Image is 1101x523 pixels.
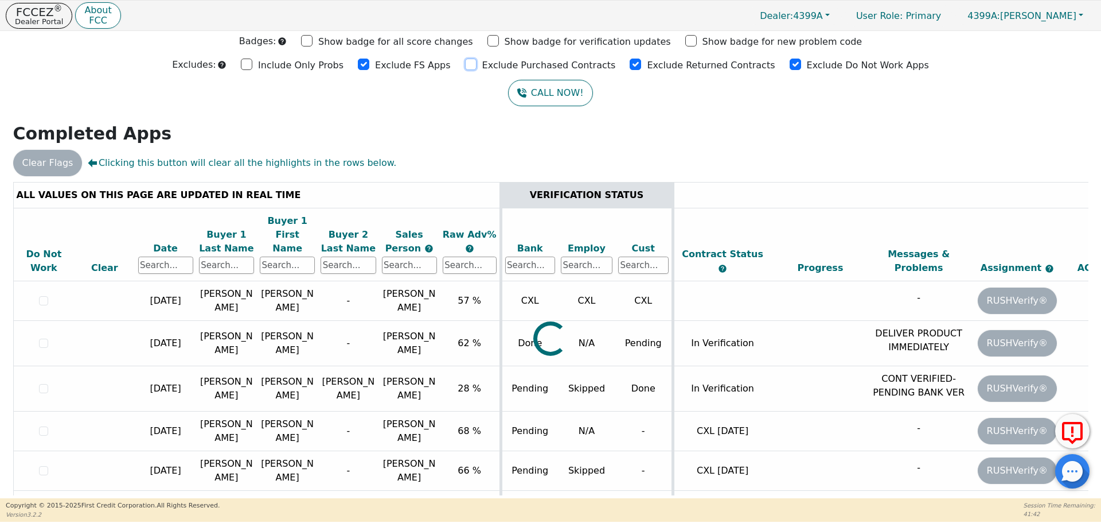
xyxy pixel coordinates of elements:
button: 4399A:[PERSON_NAME] [955,7,1095,25]
p: Exclude Purchased Contracts [482,59,616,72]
sup: ® [54,3,63,14]
p: Show badge for verification updates [505,35,671,49]
p: Badges: [239,34,276,48]
p: FCC [84,16,111,25]
p: Exclude FS Apps [375,59,451,72]
span: 4399A [760,10,823,21]
p: Excludes: [172,58,216,72]
button: FCCEZ®Dealer Portal [6,3,72,29]
span: [PERSON_NAME] [967,10,1076,21]
p: FCCEZ [15,6,63,18]
button: Report Error to FCC [1055,414,1090,448]
p: About [84,6,111,15]
button: AboutFCC [75,2,120,29]
span: User Role : [856,10,903,21]
p: 41:42 [1024,510,1095,518]
span: 4399A: [967,10,1000,21]
p: Exclude Do Not Work Apps [807,59,929,72]
button: Dealer:4399A [748,7,842,25]
p: Copyright © 2015- 2025 First Credit Corporation. [6,501,220,511]
p: Exclude Returned Contracts [647,59,775,72]
p: Include Only Probs [258,59,343,72]
span: Dealer: [760,10,793,21]
p: Version 3.2.2 [6,510,220,519]
a: User Role: Primary [845,5,952,27]
button: CALL NOW! [508,80,592,106]
span: Clicking this button will clear all the highlights in the rows below. [88,156,396,170]
p: Primary [845,5,952,27]
p: Dealer Portal [15,18,63,25]
p: Show badge for all score changes [318,35,473,49]
span: All Rights Reserved. [157,502,220,509]
p: Show badge for new problem code [702,35,862,49]
p: Session Time Remaining: [1024,501,1095,510]
strong: Completed Apps [13,123,172,144]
